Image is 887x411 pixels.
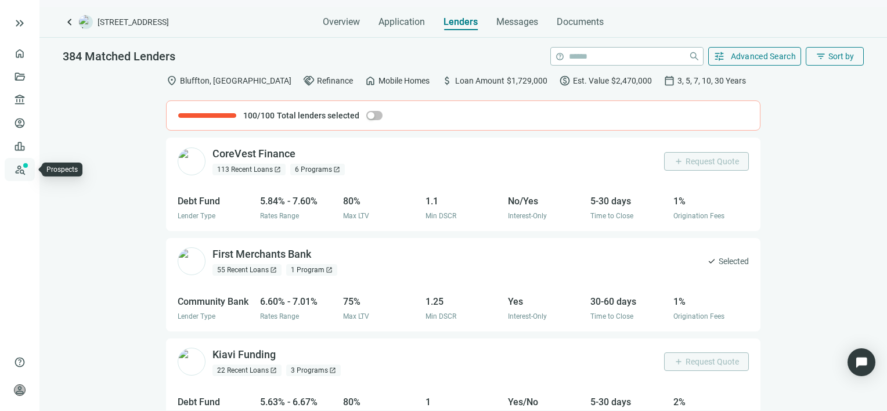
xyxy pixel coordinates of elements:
span: attach_money [441,75,453,86]
div: 5.84% - 7.60% [260,194,336,208]
div: 113 Recent Loans [212,164,286,175]
span: Origination Fees [673,212,724,220]
a: keyboard_arrow_left [63,15,77,29]
span: Max LTV [343,312,369,320]
span: open_in_new [333,166,340,173]
span: 100/100 [243,110,275,121]
span: check [707,257,716,266]
button: keyboard_double_arrow_right [13,16,27,30]
div: Debt Fund [178,395,253,409]
div: Yes [508,294,583,309]
span: Overview [323,16,360,28]
span: Interest-Only [508,312,547,320]
div: 1.1 [426,194,501,208]
div: No/Yes [508,194,583,208]
div: 6.60% - 7.01% [260,294,336,309]
span: Time to Close [590,312,633,320]
div: Debt Fund [178,194,253,208]
div: 1 Program [286,264,337,276]
button: addRequest Quote [664,152,749,171]
span: Min DSCR [426,312,456,320]
div: 5-30 days [590,194,666,208]
span: 3, 5, 7, 10, 30 Years [677,74,746,87]
span: Rates Range [260,312,299,320]
span: Mobile Homes [378,74,430,87]
div: Open Intercom Messenger [848,348,875,376]
div: 55 Recent Loans [212,264,282,276]
div: 75% [343,294,419,309]
div: 80% [343,395,419,409]
span: Documents [557,16,604,28]
div: 22 Recent Loans [212,365,282,376]
span: open_in_new [270,266,277,273]
span: help [556,52,564,61]
div: Loan Amount [441,75,547,86]
div: 1.25 [426,294,501,309]
span: Sort by [828,52,854,61]
span: Rates Range [260,212,299,220]
button: tuneAdvanced Search [708,47,802,66]
span: 384 Matched Lenders [63,49,175,63]
div: 1% [673,194,749,208]
span: Max LTV [343,212,369,220]
div: 2% [673,395,749,409]
span: Refinance [317,74,353,87]
div: 3 Programs [286,365,341,376]
span: person [14,384,26,396]
button: filter_listSort by [806,47,864,66]
img: b29b165f-d4bd-4f23-bdfa-c4662ecf7924.png [178,348,205,376]
span: Lender Type [178,312,215,320]
span: open_in_new [329,367,336,374]
span: $2,470,000 [611,74,652,87]
button: addRequest Quote [664,352,749,371]
img: 82ed4670-6f99-4007-bc2a-07e90399e5f0.png [178,247,205,275]
span: Messages [496,16,538,27]
div: First Merchants Bank [212,247,311,262]
span: Application [378,16,425,28]
div: Est. Value [559,75,652,86]
div: Kiavi Funding [212,348,276,362]
span: Time to Close [590,212,633,220]
span: filter_list [816,51,826,62]
span: Origination Fees [673,312,724,320]
span: paid [559,75,571,86]
span: Min DSCR [426,212,456,220]
span: home [365,75,376,86]
span: $1,729,000 [507,74,547,87]
span: open_in_new [270,367,277,374]
span: Interest-Only [508,212,547,220]
img: deal-logo [79,15,93,29]
div: Community Bank [178,294,253,309]
div: 5-30 days [590,395,666,409]
div: 30-60 days [590,294,666,309]
span: help [14,356,26,368]
div: 6 Programs [290,164,345,175]
div: CoreVest Finance [212,147,295,161]
div: 1 [426,395,501,409]
span: tune [713,51,725,62]
span: Bluffton, [GEOGRAPHIC_DATA] [180,74,291,87]
span: open_in_new [274,166,281,173]
span: handshake [303,75,315,86]
img: 1848b7b9-4a7c-487d-ac73-49d0f56c698a.png [178,147,205,175]
span: calendar_today [664,75,675,86]
span: Lender Type [178,212,215,220]
div: 1% [673,294,749,309]
span: [STREET_ADDRESS] [98,16,169,28]
span: Lenders [443,16,478,28]
div: 5.63% - 6.67% [260,395,336,409]
span: Selected [719,255,749,268]
div: 80% [343,194,419,208]
span: open_in_new [326,266,333,273]
span: Advanced Search [731,52,796,61]
div: Yes/No [508,395,583,409]
span: location_on [166,75,178,86]
span: Total lenders selected [277,110,359,121]
span: account_balance [14,94,22,106]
